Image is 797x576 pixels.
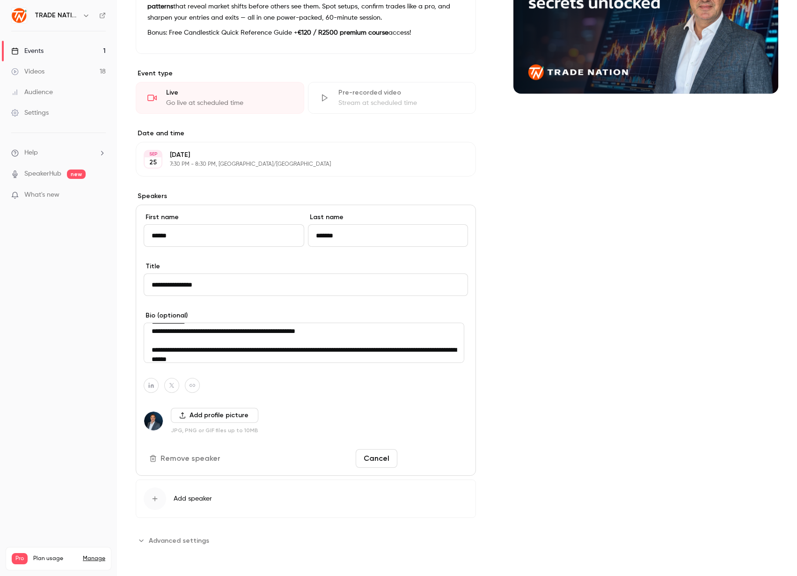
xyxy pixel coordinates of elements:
[136,69,476,78] p: Event type
[11,88,53,97] div: Audience
[144,412,163,430] img: Philip Konchar
[144,449,228,468] button: Remove speaker
[11,46,44,56] div: Events
[136,82,304,114] div: LiveGo live at scheduled time
[136,533,215,548] button: Advanced settings
[24,169,61,179] a: SpeakerHub
[24,190,59,200] span: What's new
[144,213,304,222] label: First name
[11,148,106,158] li: help-dropdown-opener
[401,449,468,468] button: Save changes
[171,427,258,434] p: JPG, PNG or GIF files up to 10MB
[338,88,465,97] div: Pre-recorded video
[308,213,468,222] label: Last name
[24,148,38,158] span: Help
[11,67,44,76] div: Videos
[171,408,258,423] button: Add profile picture
[308,82,476,114] div: Pre-recorded videoStream at scheduled time
[136,480,476,518] button: Add speaker
[136,129,476,138] label: Date and time
[145,151,161,157] div: SEP
[11,108,49,118] div: Settings
[12,8,27,23] img: TRADE NATION
[166,88,292,97] div: Live
[83,555,105,562] a: Manage
[170,161,426,168] p: 7:30 PM - 8:30 PM, [GEOGRAPHIC_DATA]/[GEOGRAPHIC_DATA]
[33,555,77,562] span: Plan usage
[35,11,79,20] h6: TRADE NATION
[12,553,28,564] span: Pro
[170,150,426,160] p: [DATE]
[338,98,465,108] div: Stream at scheduled time
[166,98,292,108] div: Go live at scheduled time
[149,536,209,546] span: Advanced settings
[144,311,468,320] label: Bio (optional)
[149,158,157,167] p: 25
[136,192,476,201] label: Speakers
[174,494,212,503] span: Add speaker
[136,533,476,548] section: Advanced settings
[147,27,464,38] p: Bonus: Free Candlestick Quick Reference Guide + access!
[298,30,388,36] strong: €120 / R2500 premium course
[356,449,397,468] button: Cancel
[67,170,86,179] span: new
[144,262,468,271] label: Title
